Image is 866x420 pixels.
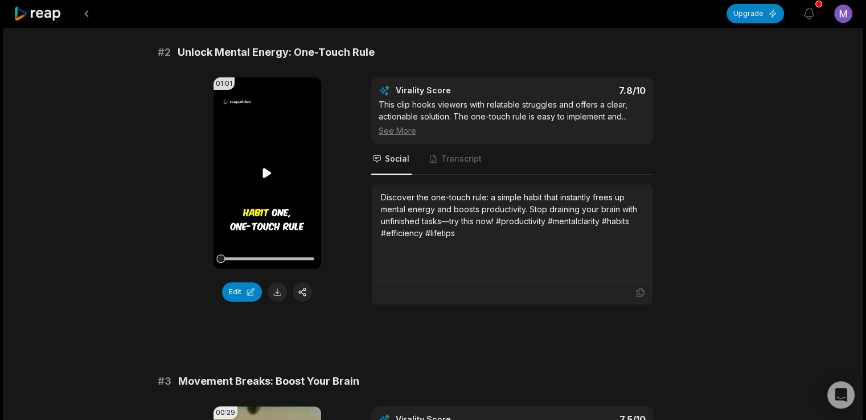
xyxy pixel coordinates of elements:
[827,381,855,409] div: Open Intercom Messenger
[158,373,171,389] span: # 3
[385,153,409,164] span: Social
[396,85,518,96] div: Virality Score
[214,77,321,269] video: Your browser does not support mp4 format.
[158,44,171,60] span: # 2
[523,85,646,96] div: 7.8 /10
[727,4,784,23] button: Upgrade
[178,44,375,60] span: Unlock Mental Energy: One-Touch Rule
[178,373,359,389] span: Movement Breaks: Boost Your Brain
[381,191,643,239] div: Discover the one-touch rule: a simple habit that instantly frees up mental energy and boosts prod...
[379,98,646,137] div: This clip hooks viewers with relatable struggles and offers a clear, actionable solution. The one...
[379,125,646,137] div: See More
[371,144,653,175] nav: Tabs
[441,153,482,164] span: Transcript
[222,282,262,302] button: Edit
